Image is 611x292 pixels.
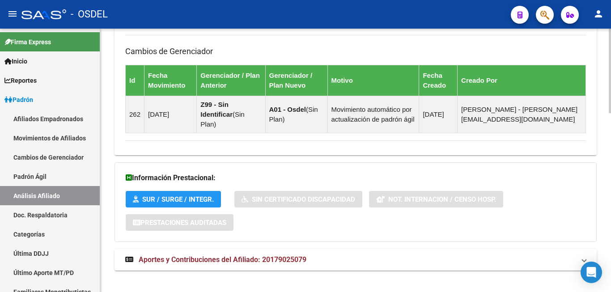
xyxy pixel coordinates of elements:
th: Creado Por [458,65,586,96]
span: Sin Plan [200,110,244,128]
th: Id [126,65,144,96]
mat-icon: menu [7,8,18,19]
div: Open Intercom Messenger [581,262,602,283]
th: Fecha Creado [419,65,458,96]
button: Not. Internacion / Censo Hosp. [369,191,503,207]
strong: Z99 - Sin Identificar [200,101,233,118]
span: Sin Certificado Discapacidad [252,195,355,203]
td: Movimiento automático por actualización de padrón ágil [327,96,419,133]
td: [DATE] [419,96,458,133]
button: Sin Certificado Discapacidad [234,191,362,207]
span: SUR / SURGE / INTEGR. [142,195,214,203]
span: - OSDEL [71,4,108,24]
td: ( ) [197,96,265,133]
span: Prestaciones Auditadas [140,219,226,227]
td: 262 [126,96,144,133]
td: [PERSON_NAME] - [PERSON_NAME][EMAIL_ADDRESS][DOMAIN_NAME] [458,96,586,133]
span: Padrón [4,95,33,105]
span: Aportes y Contribuciones del Afiliado: 20179025079 [139,255,306,264]
button: SUR / SURGE / INTEGR. [126,191,221,207]
span: Firma Express [4,37,51,47]
span: Sin Plan [269,106,318,123]
h3: Información Prestacional: [126,172,586,184]
mat-icon: person [593,8,604,19]
th: Gerenciador / Plan Nuevo [265,65,327,96]
td: ( ) [265,96,327,133]
mat-expansion-panel-header: Aportes y Contribuciones del Afiliado: 20179025079 [115,249,597,271]
span: Reportes [4,76,37,85]
strong: A01 - Osdel [269,106,306,113]
th: Fecha Movimiento [144,65,197,96]
h3: Cambios de Gerenciador [125,45,586,58]
span: Not. Internacion / Censo Hosp. [388,195,496,203]
td: [DATE] [144,96,197,133]
th: Gerenciador / Plan Anterior [197,65,265,96]
th: Motivo [327,65,419,96]
button: Prestaciones Auditadas [126,214,233,231]
span: Inicio [4,56,27,66]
